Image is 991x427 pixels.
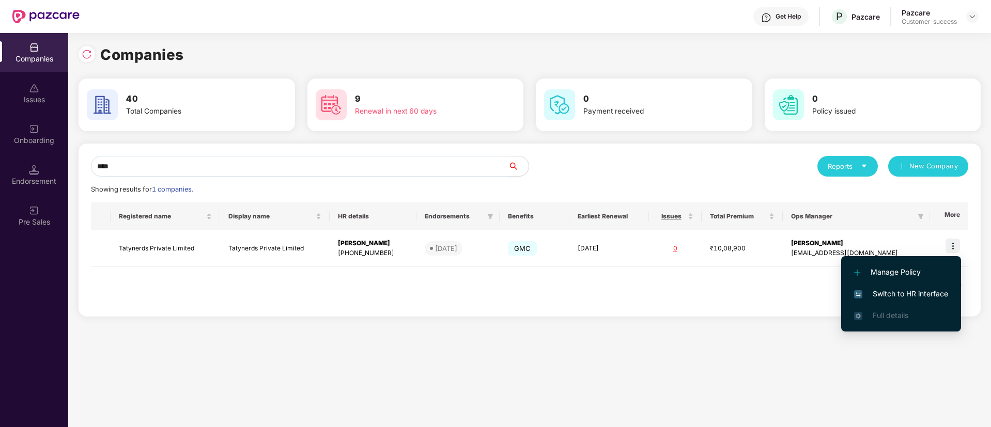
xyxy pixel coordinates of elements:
td: Tatynerds Private Limited [111,230,220,267]
th: Display name [220,202,330,230]
div: [PERSON_NAME] [791,239,922,248]
span: Registered name [119,212,204,220]
div: [PERSON_NAME] [338,239,408,248]
img: svg+xml;base64,PHN2ZyB4bWxucz0iaHR0cDovL3d3dy53My5vcmcvMjAwMC9zdmciIHdpZHRoPSI2MCIgaGVpZ2h0PSI2MC... [316,89,347,120]
img: svg+xml;base64,PHN2ZyBpZD0iRHJvcGRvd24tMzJ4MzIiIHhtbG5zPSJodHRwOi8vd3d3LnczLm9yZy8yMDAwL3N2ZyIgd2... [968,12,977,21]
td: [DATE] [569,230,649,267]
span: P [836,10,843,23]
div: Total Companies [126,106,256,117]
img: svg+xml;base64,PHN2ZyB3aWR0aD0iMjAiIGhlaWdodD0iMjAiIHZpZXdCb3g9IjAgMCAyMCAyMCIgZmlsbD0ibm9uZSIgeG... [29,205,39,216]
th: Earliest Renewal [569,202,649,230]
h3: 0 [812,92,942,106]
span: search [507,162,529,170]
img: icon [946,239,960,253]
div: Pazcare [902,8,957,18]
img: svg+xml;base64,PHN2ZyB4bWxucz0iaHR0cDovL3d3dy53My5vcmcvMjAwMC9zdmciIHdpZHRoPSIxNiIgaGVpZ2h0PSIxNi... [854,290,862,298]
img: svg+xml;base64,PHN2ZyB4bWxucz0iaHR0cDovL3d3dy53My5vcmcvMjAwMC9zdmciIHdpZHRoPSI2MCIgaGVpZ2h0PSI2MC... [544,89,575,120]
span: 1 companies. [152,185,193,193]
h3: 0 [583,92,714,106]
img: svg+xml;base64,PHN2ZyB4bWxucz0iaHR0cDovL3d3dy53My5vcmcvMjAwMC9zdmciIHdpZHRoPSIxMi4yMDEiIGhlaWdodD... [854,270,860,276]
th: Total Premium [702,202,783,230]
span: Total Premium [710,212,767,220]
div: [DATE] [435,243,457,254]
span: filter [918,213,924,219]
span: New Company [909,161,958,171]
span: Switch to HR interface [854,288,948,299]
th: Benefits [500,202,569,230]
th: Issues [649,202,702,230]
th: HR details [330,202,416,230]
th: More [930,202,968,230]
img: New Pazcare Logo [12,10,80,23]
span: GMC [508,241,537,256]
div: 0 [657,244,693,254]
span: caret-down [861,163,868,169]
th: Registered name [111,202,220,230]
span: Full details [873,311,908,320]
span: Manage Policy [854,266,948,278]
img: svg+xml;base64,PHN2ZyBpZD0iQ29tcGFuaWVzIiB4bWxucz0iaHR0cDovL3d3dy53My5vcmcvMjAwMC9zdmciIHdpZHRoPS... [29,42,39,53]
span: filter [916,210,926,223]
div: Reports [828,161,868,171]
span: Issues [657,212,686,220]
img: svg+xml;base64,PHN2ZyB4bWxucz0iaHR0cDovL3d3dy53My5vcmcvMjAwMC9zdmciIHdpZHRoPSI2MCIgaGVpZ2h0PSI2MC... [87,89,118,120]
span: Display name [228,212,314,220]
div: Payment received [583,106,714,117]
div: [EMAIL_ADDRESS][DOMAIN_NAME] [791,248,922,258]
img: svg+xml;base64,PHN2ZyBpZD0iSXNzdWVzX2Rpc2FibGVkIiB4bWxucz0iaHR0cDovL3d3dy53My5vcmcvMjAwMC9zdmciIH... [29,83,39,93]
span: filter [487,213,493,219]
div: Pazcare [851,12,880,22]
img: svg+xml;base64,PHN2ZyB4bWxucz0iaHR0cDovL3d3dy53My5vcmcvMjAwMC9zdmciIHdpZHRoPSIxNi4zNjMiIGhlaWdodD... [854,312,862,320]
img: svg+xml;base64,PHN2ZyBpZD0iSGVscC0zMngzMiIgeG1sbnM9Imh0dHA6Ly93d3cudzMub3JnLzIwMDAvc3ZnIiB3aWR0aD... [761,12,771,23]
button: plusNew Company [888,156,968,177]
h1: Companies [100,43,184,66]
span: plus [899,163,905,171]
h3: 9 [355,92,485,106]
div: Renewal in next 60 days [355,106,485,117]
h3: 40 [126,92,256,106]
div: Customer_success [902,18,957,26]
img: svg+xml;base64,PHN2ZyB3aWR0aD0iMjAiIGhlaWdodD0iMjAiIHZpZXdCb3g9IjAgMCAyMCAyMCIgZmlsbD0ibm9uZSIgeG... [29,124,39,134]
span: filter [485,210,495,223]
span: Endorsements [425,212,483,220]
img: svg+xml;base64,PHN2ZyB3aWR0aD0iMTQuNSIgaGVpZ2h0PSIxNC41IiB2aWV3Qm94PSIwIDAgMTYgMTYiIGZpbGw9Im5vbm... [29,165,39,175]
div: [PHONE_NUMBER] [338,248,408,258]
img: svg+xml;base64,PHN2ZyBpZD0iUmVsb2FkLTMyeDMyIiB4bWxucz0iaHR0cDovL3d3dy53My5vcmcvMjAwMC9zdmciIHdpZH... [82,49,92,59]
td: Tatynerds Private Limited [220,230,330,267]
div: Get Help [776,12,801,21]
span: Showing results for [91,185,193,193]
div: ₹10,08,900 [710,244,775,254]
img: svg+xml;base64,PHN2ZyB4bWxucz0iaHR0cDovL3d3dy53My5vcmcvMjAwMC9zdmciIHdpZHRoPSI2MCIgaGVpZ2h0PSI2MC... [773,89,804,120]
button: search [507,156,529,177]
div: Policy issued [812,106,942,117]
span: Ops Manager [791,212,913,220]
